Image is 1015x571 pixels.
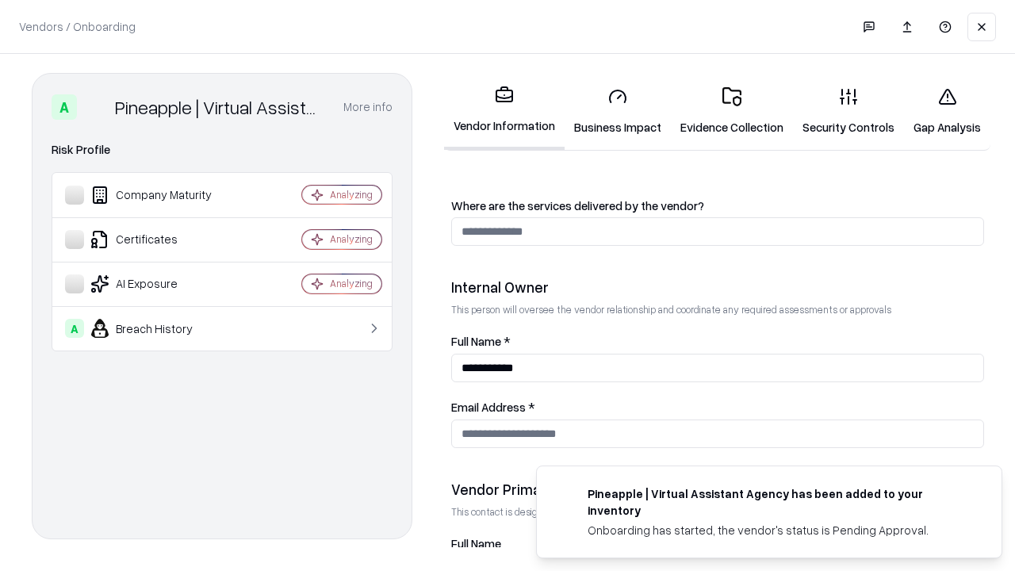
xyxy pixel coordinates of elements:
[565,75,671,148] a: Business Impact
[588,522,963,538] div: Onboarding has started, the vendor's status is Pending Approval.
[52,140,393,159] div: Risk Profile
[52,94,77,120] div: A
[451,505,984,519] p: This contact is designated to receive the assessment request from Shift
[330,188,373,201] div: Analyzing
[451,200,984,212] label: Where are the services delivered by the vendor?
[65,274,255,293] div: AI Exposure
[65,319,255,338] div: Breach History
[65,319,84,338] div: A
[793,75,904,148] a: Security Controls
[444,73,565,150] a: Vendor Information
[451,538,984,550] label: Full Name
[904,75,990,148] a: Gap Analysis
[556,485,575,504] img: trypineapple.com
[451,278,984,297] div: Internal Owner
[330,277,373,290] div: Analyzing
[451,401,984,413] label: Email Address *
[588,485,963,519] div: Pineapple | Virtual Assistant Agency has been added to your inventory
[451,303,984,316] p: This person will oversee the vendor relationship and coordinate any required assessments or appro...
[343,93,393,121] button: More info
[451,480,984,499] div: Vendor Primary Contact
[115,94,324,120] div: Pineapple | Virtual Assistant Agency
[65,186,255,205] div: Company Maturity
[83,94,109,120] img: Pineapple | Virtual Assistant Agency
[671,75,793,148] a: Evidence Collection
[19,18,136,35] p: Vendors / Onboarding
[451,335,984,347] label: Full Name *
[65,230,255,249] div: Certificates
[330,232,373,246] div: Analyzing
